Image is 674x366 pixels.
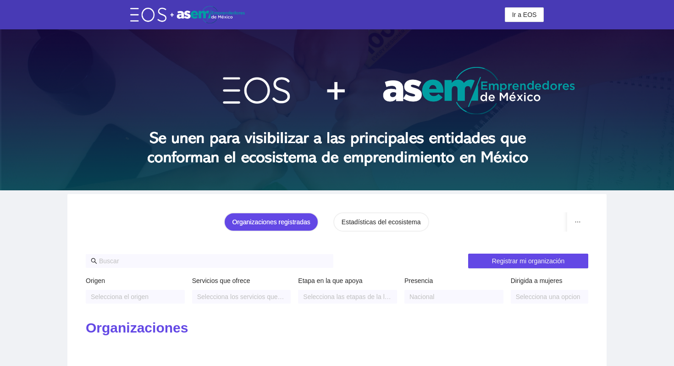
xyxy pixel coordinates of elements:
[567,212,588,232] button: ellipsis
[298,276,362,286] label: Etapa en la que apoya
[86,276,105,286] label: Origen
[505,7,544,22] button: Ir a EOS
[512,10,537,20] span: Ir a EOS
[192,276,250,286] label: Servicios que ofrece
[511,276,563,286] label: Dirigida a mujeres
[575,219,581,225] span: ellipsis
[404,276,433,286] label: Presencia
[468,254,588,268] button: Registrar mi organización
[86,319,588,338] h2: Organizaciones
[492,256,565,266] span: Registrar mi organización
[130,6,245,23] img: eos-asem-logo.38b026ae.png
[232,217,310,227] div: Organizaciones registradas
[99,256,328,266] input: Buscar
[342,217,421,227] div: Estadísticas del ecosistema
[91,258,97,264] span: search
